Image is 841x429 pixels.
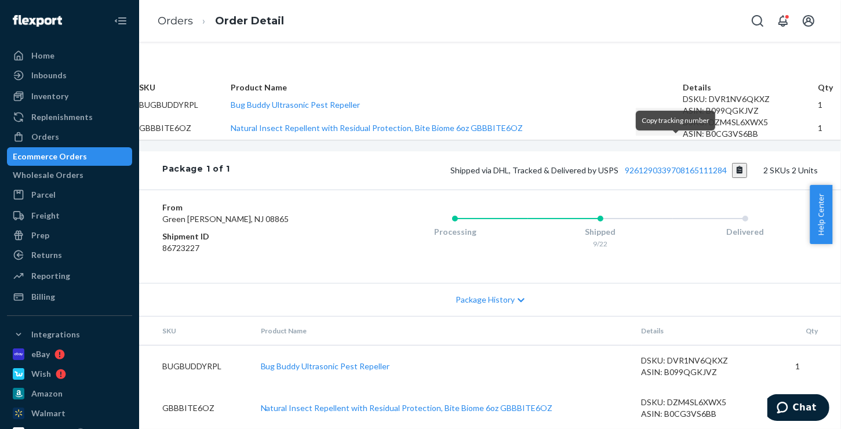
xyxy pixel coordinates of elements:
[261,361,390,371] a: Bug Buddy Ultrasonic Pest Repeller
[683,82,817,93] th: Details
[810,185,832,244] button: Help Center
[683,128,817,140] div: ASIN: B0CG3VS6BB
[641,408,777,420] div: ASIN: B0CG3VS6BB
[109,9,132,32] button: Close Navigation
[818,117,841,140] td: 1
[451,165,748,175] span: Shipped via DHL, Tracked & Delivered by USPS
[215,14,284,27] a: Order Detail
[7,166,132,184] a: Wholesale Orders
[7,365,132,383] a: Wish
[818,93,841,117] td: 1
[31,368,51,380] div: Wish
[13,151,87,162] div: Ecommerce Orders
[787,317,841,346] th: Qty
[683,105,817,117] div: ASIN: B099QGKJVZ
[732,163,748,178] button: Copy tracking number
[7,246,132,264] a: Returns
[7,87,132,106] a: Inventory
[7,186,132,204] a: Parcel
[162,242,336,254] dd: 86723227
[31,348,50,360] div: eBay
[7,267,132,285] a: Reporting
[787,387,841,429] td: 1
[771,9,795,32] button: Open notifications
[231,82,683,93] th: Product Name
[162,202,336,213] dt: From
[746,9,769,32] button: Open Search Box
[31,189,56,201] div: Parcel
[31,230,49,241] div: Prep
[7,226,132,245] a: Prep
[7,147,132,166] a: Ecommerce Orders
[7,404,132,423] a: Walmart
[31,90,68,102] div: Inventory
[797,9,820,32] button: Open account menu
[158,14,193,27] a: Orders
[642,116,709,125] span: Copy tracking number
[139,317,252,346] th: SKU
[683,93,817,105] div: DSKU: DVR1NV6QKXZ
[139,345,252,387] td: BUGBUDDYRPL
[641,366,777,378] div: ASIN: B099QGKJVZ
[261,403,553,413] a: Natural Insect Repellent with Residual Protection, Bite Biome 6oz GBBBITE6OZ
[625,165,727,175] a: 9261290339708165111284
[13,169,83,181] div: Wholesale Orders
[383,226,527,238] div: Processing
[7,108,132,126] a: Replenishments
[231,100,360,110] a: Bug Buddy Ultrasonic Pest Repeller
[7,384,132,403] a: Amazon
[7,66,132,85] a: Inbounds
[162,163,230,178] div: Package 1 of 1
[7,288,132,306] a: Billing
[162,214,289,224] span: Green [PERSON_NAME], NJ 08865
[456,294,515,306] span: Package History
[31,408,65,419] div: Walmart
[31,50,54,61] div: Home
[139,82,231,93] th: SKU
[673,226,818,238] div: Delivered
[787,345,841,387] td: 1
[31,210,60,221] div: Freight
[7,128,132,146] a: Orders
[148,4,293,38] ol: breadcrumbs
[231,123,523,133] a: Natural Insect Repellent with Residual Protection, Bite Biome 6oz GBBBITE6OZ
[818,82,841,93] th: Qty
[31,70,67,81] div: Inbounds
[31,388,63,399] div: Amazon
[252,317,632,346] th: Product Name
[162,231,336,242] dt: Shipment ID
[13,15,62,27] img: Flexport logo
[767,394,829,423] iframe: Opens a widget where you can chat to one of our agents
[683,117,817,128] div: DSKU: DZM4SL6XWX5
[7,345,132,363] a: eBay
[7,325,132,344] button: Integrations
[7,46,132,65] a: Home
[139,117,231,140] td: GBBBITE6OZ
[139,387,252,429] td: GBBBITE6OZ
[632,317,786,346] th: Details
[31,131,59,143] div: Orders
[528,239,673,249] div: 9/22
[31,249,62,261] div: Returns
[230,163,818,178] div: 2 SKUs 2 Units
[641,397,777,408] div: DSKU: DZM4SL6XWX5
[139,93,231,117] td: BUGBUDDYRPL
[31,270,70,282] div: Reporting
[7,206,132,225] a: Freight
[641,355,777,366] div: DSKU: DVR1NV6QKXZ
[31,111,93,123] div: Replenishments
[528,226,673,238] div: Shipped
[31,291,55,303] div: Billing
[31,329,80,340] div: Integrations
